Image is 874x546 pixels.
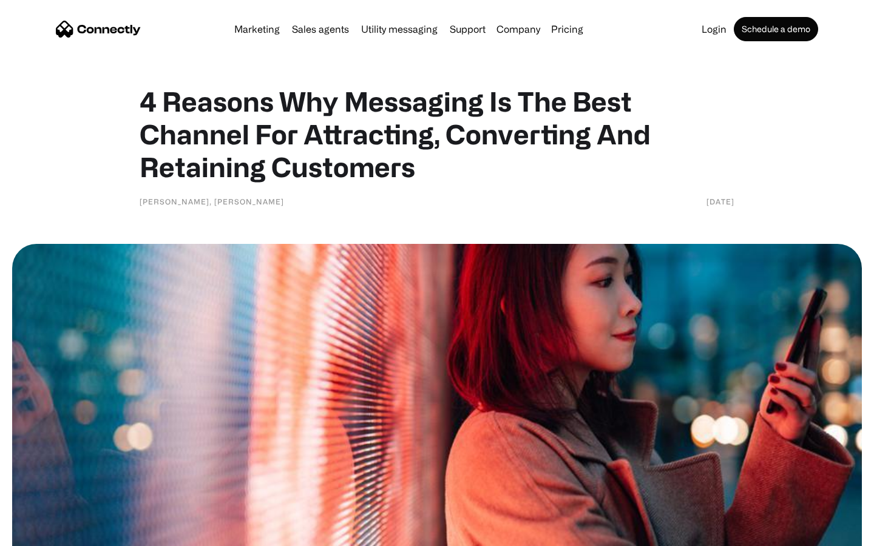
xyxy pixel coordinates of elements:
a: Login [697,24,731,34]
ul: Language list [24,525,73,542]
div: [PERSON_NAME], [PERSON_NAME] [140,195,284,207]
a: Utility messaging [356,24,442,34]
a: Support [445,24,490,34]
a: Schedule a demo [734,17,818,41]
a: Pricing [546,24,588,34]
a: Sales agents [287,24,354,34]
aside: Language selected: English [12,525,73,542]
h1: 4 Reasons Why Messaging Is The Best Channel For Attracting, Converting And Retaining Customers [140,85,734,183]
div: [DATE] [706,195,734,207]
a: Marketing [229,24,285,34]
div: Company [496,21,540,38]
